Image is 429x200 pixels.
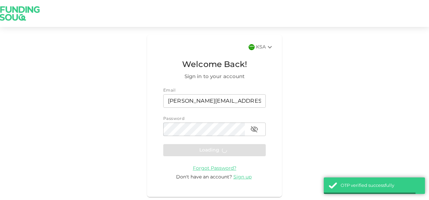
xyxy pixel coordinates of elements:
div: OTP verified successfully [341,182,420,189]
span: Sign in to your account [163,73,266,81]
div: KSA [256,43,274,51]
span: Welcome Back! [163,59,266,71]
span: Email [163,89,175,93]
span: Sign up [233,175,252,179]
img: flag-sa.b9a346574cdc8950dd34b50780441f57.svg [249,44,255,50]
input: password [163,123,245,136]
a: Forgot Password? [193,166,236,171]
span: Don't have an account? [176,175,232,179]
span: Password [163,117,184,121]
input: email [163,94,266,108]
